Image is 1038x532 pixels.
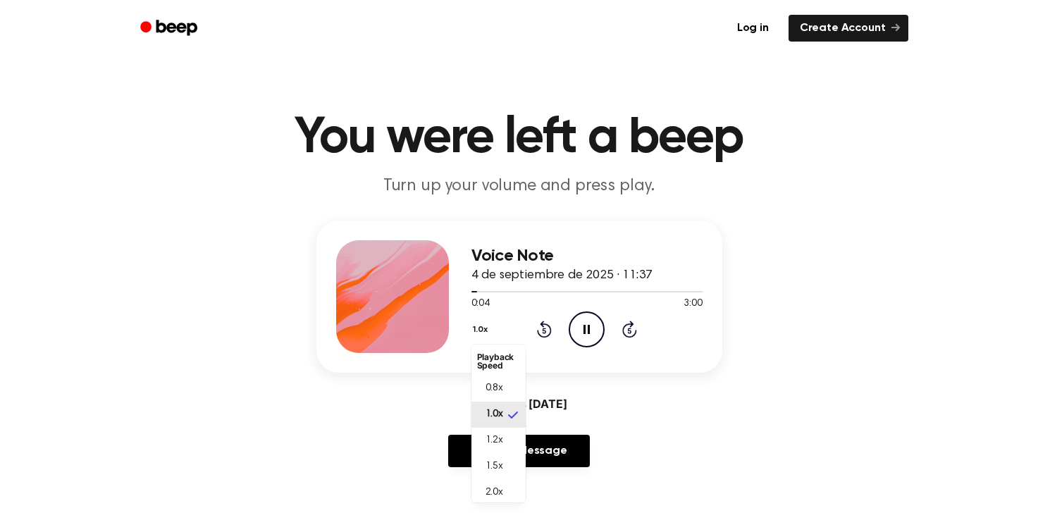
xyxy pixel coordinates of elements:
[448,435,589,467] a: Reply to Message
[486,381,503,396] span: 0.8x
[471,247,703,266] h3: Voice Note
[486,407,503,422] span: 1.0x
[471,297,490,311] span: 0:04
[130,15,210,42] a: Beep
[471,345,526,502] ul: 1.0x
[726,15,780,42] a: Log in
[471,318,493,342] button: 1.0x
[249,175,790,198] p: Turn up your volume and press play.
[486,433,503,448] span: 1.2x
[789,15,908,42] a: Create Account
[486,459,503,474] span: 1.5x
[684,297,702,311] span: 3:00
[159,113,880,163] h1: You were left a beep
[471,347,526,376] li: Playback Speed
[471,269,653,282] span: 4 de septiembre de 2025 · 11:37
[486,485,503,500] span: 2.0x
